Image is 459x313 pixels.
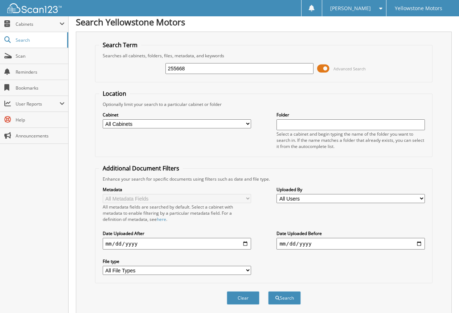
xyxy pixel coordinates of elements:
label: Metadata [103,186,251,193]
span: [PERSON_NAME] [330,6,371,11]
span: Reminders [16,69,65,75]
button: Search [268,291,301,305]
button: Clear [227,291,259,305]
span: Help [16,117,65,123]
div: Enhance your search for specific documents using filters such as date and file type. [99,176,429,182]
span: Bookmarks [16,85,65,91]
label: Uploaded By [276,186,425,193]
span: User Reports [16,101,60,107]
legend: Additional Document Filters [99,164,183,172]
div: Searches all cabinets, folders, files, metadata, and keywords [99,53,429,59]
legend: Location [99,90,130,98]
label: Cabinet [103,112,251,118]
div: Optionally limit your search to a particular cabinet or folder [99,101,429,107]
label: Date Uploaded Before [276,230,425,236]
label: File type [103,258,251,264]
div: Select a cabinet and begin typing the name of the folder you want to search in. If the name match... [276,131,425,149]
span: Advanced Search [333,66,366,71]
span: Scan [16,53,65,59]
div: All metadata fields are searched by default. Select a cabinet with metadata to enable filtering b... [103,204,251,222]
span: Cabinets [16,21,60,27]
span: Yellowstone Motors [395,6,442,11]
input: start [103,238,251,250]
label: Folder [276,112,425,118]
span: Announcements [16,133,65,139]
input: end [276,238,425,250]
label: Date Uploaded After [103,230,251,236]
iframe: Chat Widget [423,278,459,313]
img: scan123-logo-white.svg [7,3,62,13]
legend: Search Term [99,41,141,49]
a: here [157,216,166,222]
span: Search [16,37,63,43]
h1: Search Yellowstone Motors [76,16,452,28]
